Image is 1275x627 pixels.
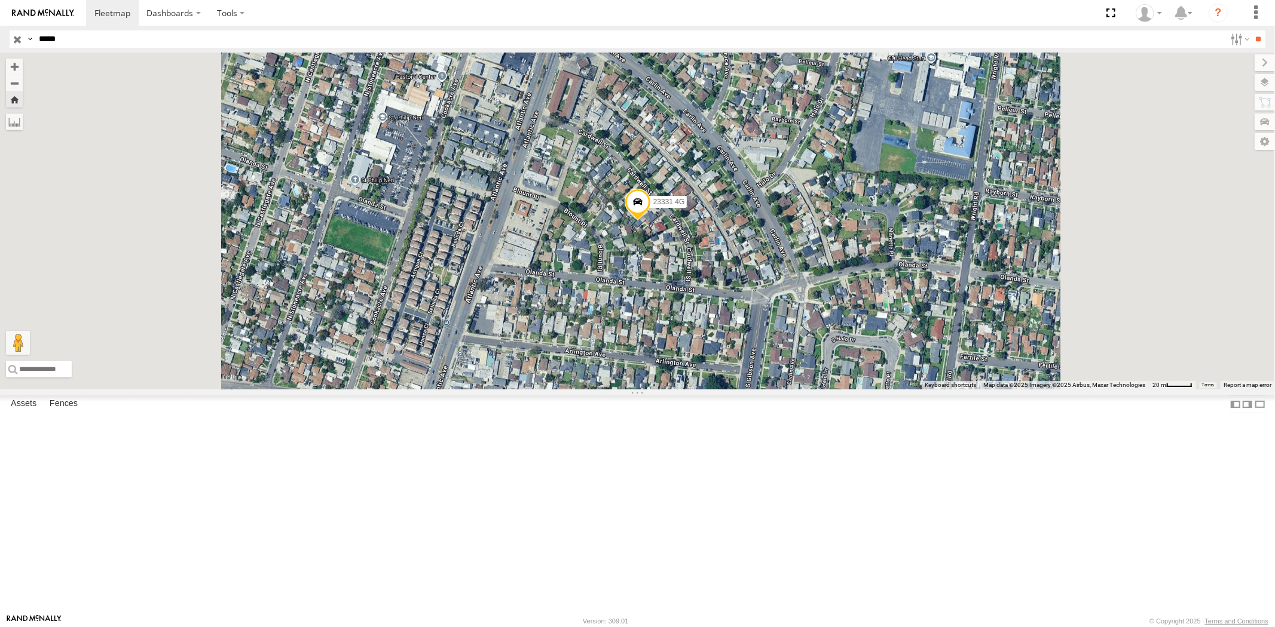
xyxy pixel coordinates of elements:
[1132,4,1166,22] div: Sardor Khadjimedov
[1230,395,1242,413] label: Dock Summary Table to the Left
[1205,617,1268,625] a: Terms and Conditions
[925,381,976,389] button: Keyboard shortcuts
[6,113,23,130] label: Measure
[1226,30,1252,48] label: Search Filter Options
[1202,383,1215,388] a: Terms (opens in new tab)
[44,396,84,413] label: Fences
[1254,395,1266,413] label: Hide Summary Table
[1149,617,1268,625] div: © Copyright 2025 -
[5,396,42,413] label: Assets
[6,91,23,107] button: Zoom Home
[583,617,628,625] div: Version: 309.01
[653,198,684,206] span: 23331 4G
[6,75,23,91] button: Zoom out
[25,30,35,48] label: Search Query
[1149,381,1196,389] button: Map Scale: 20 m per 40 pixels
[1209,4,1228,23] i: ?
[7,615,62,627] a: Visit our Website
[1255,133,1275,150] label: Map Settings
[1242,395,1253,413] label: Dock Summary Table to the Right
[1224,382,1271,388] a: Report a map error
[983,382,1145,388] span: Map data ©2025 Imagery ©2025 Airbus, Maxar Technologies
[12,9,74,17] img: rand-logo.svg
[6,59,23,75] button: Zoom in
[6,331,30,355] button: Drag Pegman onto the map to open Street View
[1152,382,1166,388] span: 20 m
